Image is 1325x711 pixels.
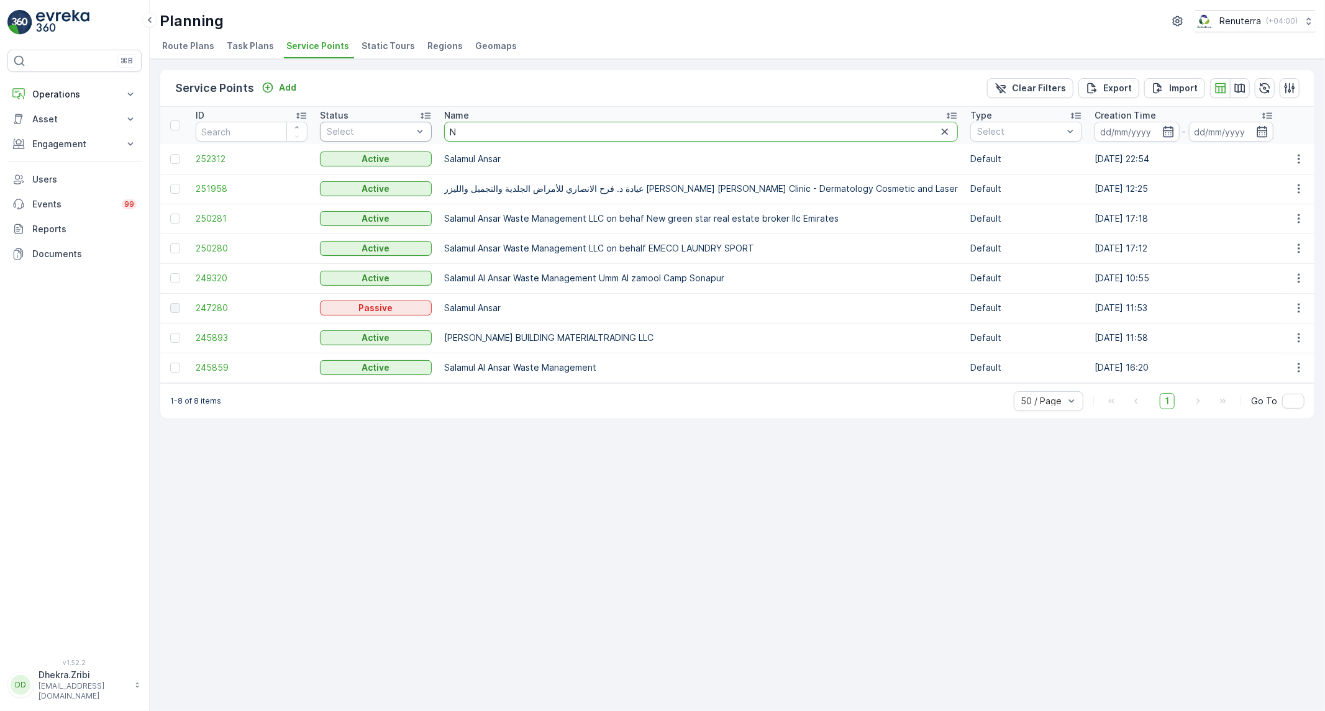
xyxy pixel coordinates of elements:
[362,332,390,344] p: Active
[7,192,142,217] a: Events99
[970,302,1082,314] p: Default
[320,360,432,375] button: Active
[970,242,1082,255] p: Default
[327,125,412,138] p: Select
[196,302,307,314] a: 247280
[170,303,180,313] div: Toggle Row Selected
[124,199,134,209] p: 99
[39,681,128,701] p: [EMAIL_ADDRESS][DOMAIN_NAME]
[444,242,958,255] p: Salamul Ansar Waste Management LLC on behalf EMECO LAUNDRY SPORT
[7,82,142,107] button: Operations
[286,40,349,52] span: Service Points
[970,153,1082,165] p: Default
[444,272,958,284] p: Salamul Al Ansar Waste Management Umm Al zamool Camp Sonapur
[7,669,142,701] button: DDDhekra.Zribi[EMAIL_ADDRESS][DOMAIN_NAME]
[7,659,142,666] span: v 1.52.2
[320,109,348,122] p: Status
[1095,122,1180,142] input: dd/mm/yyyy
[444,122,958,142] input: Search
[1088,144,1280,174] td: [DATE] 22:54
[1012,82,1066,94] p: Clear Filters
[362,40,415,52] span: Static Tours
[160,11,224,31] p: Planning
[1088,293,1280,323] td: [DATE] 11:53
[320,152,432,166] button: Active
[1088,353,1280,383] td: [DATE] 16:20
[7,107,142,132] button: Asset
[196,242,307,255] a: 250280
[1088,263,1280,293] td: [DATE] 10:55
[427,40,463,52] span: Regions
[362,183,390,195] p: Active
[320,211,432,226] button: Active
[196,183,307,195] a: 251958
[1088,174,1280,204] td: [DATE] 12:25
[987,78,1073,98] button: Clear Filters
[320,241,432,256] button: Active
[196,361,307,374] a: 245859
[32,88,117,101] p: Operations
[196,332,307,344] a: 245893
[32,113,117,125] p: Asset
[362,361,390,374] p: Active
[970,212,1082,225] p: Default
[970,272,1082,284] p: Default
[1195,14,1214,28] img: Screenshot_2024-07-26_at_13.33.01.png
[1195,10,1315,32] button: Renuterra(+04:00)
[475,40,517,52] span: Geomaps
[196,212,307,225] a: 250281
[162,40,214,52] span: Route Plans
[1095,109,1156,122] p: Creation Time
[196,109,204,122] p: ID
[1266,16,1298,26] p: ( +04:00 )
[170,214,180,224] div: Toggle Row Selected
[1144,78,1205,98] button: Import
[1189,122,1274,142] input: dd/mm/yyyy
[362,212,390,225] p: Active
[444,332,958,344] p: [PERSON_NAME] BUILDING MATERIALTRADING LLC
[227,40,274,52] span: Task Plans
[170,333,180,343] div: Toggle Row Selected
[1169,82,1198,94] p: Import
[1078,78,1139,98] button: Export
[170,184,180,194] div: Toggle Row Selected
[7,217,142,242] a: Reports
[320,301,432,315] button: Passive
[970,183,1082,195] p: Default
[444,183,958,195] p: عيادة د. فرح الانصاري للأمراض الجلدية والتجميل والليزر [PERSON_NAME] [PERSON_NAME] Clinic - Derma...
[32,173,137,186] p: Users
[970,332,1082,344] p: Default
[170,273,180,283] div: Toggle Row Selected
[170,396,221,406] p: 1-8 of 8 items
[1160,393,1175,409] span: 1
[32,138,117,150] p: Engagement
[977,125,1063,138] p: Select
[170,363,180,373] div: Toggle Row Selected
[970,109,992,122] p: Type
[359,302,393,314] p: Passive
[444,302,958,314] p: Salamul Ansar
[1088,204,1280,233] td: [DATE] 17:18
[444,153,958,165] p: Salamul Ansar
[196,153,307,165] a: 252312
[36,10,89,35] img: logo_light-DOdMpM7g.png
[11,675,30,695] div: DD
[39,669,128,681] p: Dhekra.Zribi
[32,223,137,235] p: Reports
[320,271,432,286] button: Active
[1251,395,1277,407] span: Go To
[320,181,432,196] button: Active
[32,198,114,211] p: Events
[7,167,142,192] a: Users
[1182,124,1186,139] p: -
[175,79,254,97] p: Service Points
[257,80,301,95] button: Add
[444,361,958,374] p: Salamul Al Ansar Waste Management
